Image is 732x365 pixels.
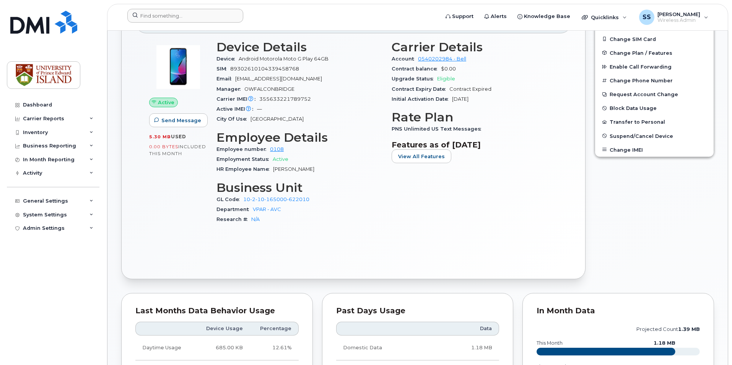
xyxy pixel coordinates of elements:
[428,322,499,336] th: Data
[595,101,714,115] button: Block Data Usage
[230,66,299,72] span: 89302610104339458768
[392,56,418,62] span: Account
[216,76,235,82] span: Email
[149,113,208,127] button: Send Message
[158,99,174,106] span: Active
[216,156,273,162] span: Employment Status
[610,50,672,56] span: Change Plan / Features
[595,60,714,74] button: Enable Call Forwarding
[195,336,250,360] td: 685.00 KB
[251,116,304,122] span: [GEOGRAPHIC_DATA]
[243,196,309,202] a: 10-2-10-165000-622010
[135,307,299,315] div: Last Months Data Behavior Usage
[216,146,270,152] span: Employee number
[452,96,468,102] span: [DATE]
[657,17,700,23] span: Wireless Admin
[216,40,382,54] h3: Device Details
[336,307,499,315] div: Past Days Usage
[216,66,230,72] span: SIM
[437,76,455,82] span: Eligible
[251,216,260,222] a: N/A
[273,166,314,172] span: [PERSON_NAME]
[239,56,329,62] span: Android Motorola Moto G Play 64GB
[216,181,382,195] h3: Business Unit
[441,66,456,72] span: $0.00
[250,336,299,360] td: 12.61%
[253,206,281,212] a: VPAR - AVC
[398,153,445,160] span: View All Features
[418,56,466,62] a: 0540202984 - Bell
[392,110,558,124] h3: Rate Plan
[595,143,714,157] button: Change IMEI
[149,144,206,156] span: included this month
[452,13,473,20] span: Support
[610,133,673,139] span: Suspend/Cancel Device
[636,326,700,332] text: projected count
[595,129,714,143] button: Suspend/Cancel Device
[273,156,288,162] span: Active
[428,336,499,360] td: 1.18 MB
[595,74,714,87] button: Change Phone Number
[595,87,714,101] button: Request Account Change
[244,86,294,92] span: OWFALCONBRIDGE
[595,46,714,60] button: Change Plan / Features
[270,146,284,152] a: 0108
[634,10,714,25] div: Siya Siya
[171,134,186,139] span: used
[216,131,382,144] h3: Employee Details
[216,96,259,102] span: Carrier IMEI
[576,10,632,25] div: Quicklinks
[135,336,195,360] td: Daytime Usage
[392,149,451,163] button: View All Features
[216,116,251,122] span: City Of Use
[440,9,479,24] a: Support
[392,96,452,102] span: Initial Activation Date
[449,86,491,92] span: Contract Expired
[195,322,250,336] th: Device Usage
[657,11,700,17] span: [PERSON_NAME]
[392,86,449,92] span: Contract Expiry Date
[216,206,253,212] span: Department
[392,66,441,72] span: Contract balance
[479,9,512,24] a: Alerts
[591,14,619,20] span: Quicklinks
[595,115,714,129] button: Transfer to Personal
[216,86,244,92] span: Manager
[149,134,171,139] span: 5.30 MB
[250,322,299,336] th: Percentage
[536,340,563,346] text: this month
[537,307,700,315] div: In Month Data
[491,13,507,20] span: Alerts
[595,32,714,46] button: Change SIM Card
[336,336,428,360] td: Domestic Data
[392,126,485,132] span: PNS Unlimited US Text Messages
[654,340,675,346] text: 1.18 MB
[127,9,243,23] input: Find something...
[257,106,262,112] span: —
[392,76,437,82] span: Upgrade Status
[216,216,251,222] span: Research #
[216,106,257,112] span: Active IMEI
[149,144,178,149] span: 0.00 Bytes
[678,326,700,332] tspan: 1.39 MB
[155,44,201,90] img: image20231002-3703462-wjpzrf.jpeg
[392,140,558,149] h3: Features as of [DATE]
[235,76,322,82] span: [EMAIL_ADDRESS][DOMAIN_NAME]
[216,166,273,172] span: HR Employee Name
[216,56,239,62] span: Device
[610,64,672,70] span: Enable Call Forwarding
[161,117,201,124] span: Send Message
[512,9,576,24] a: Knowledge Base
[392,40,558,54] h3: Carrier Details
[524,13,570,20] span: Knowledge Base
[643,13,651,22] span: SS
[259,96,311,102] span: 355633221789752
[216,196,243,202] span: GL Code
